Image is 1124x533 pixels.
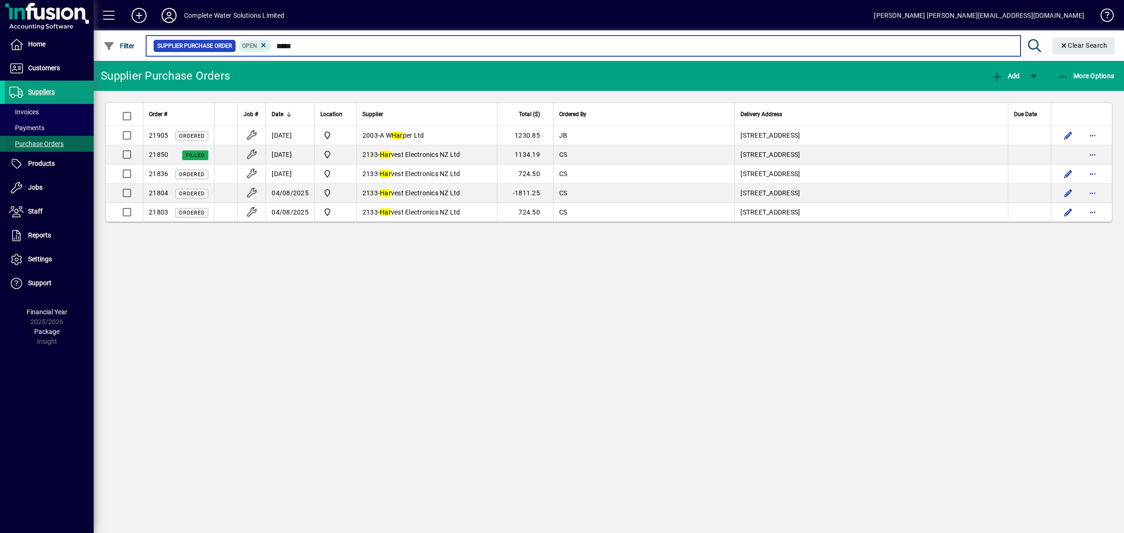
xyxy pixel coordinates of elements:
[157,41,232,51] span: Supplier Purchase Order
[28,255,52,263] span: Settings
[380,151,460,158] span: vest Electronics NZ Ltd
[272,109,283,119] span: Date
[497,164,553,184] td: 724.50
[1052,37,1115,54] button: Clear
[5,272,94,295] a: Support
[149,109,167,119] span: Order #
[380,189,391,197] em: Har
[497,145,553,164] td: 1134.19
[9,108,39,116] span: Invoices
[380,208,391,216] em: Har
[320,149,351,160] span: Motueka
[179,191,205,197] span: Ordered
[1061,185,1076,200] button: Edit
[734,126,1008,145] td: [STREET_ADDRESS]
[356,126,497,145] td: -
[186,152,205,158] span: Filled
[266,126,314,145] td: [DATE]
[559,170,568,178] span: CS
[1060,42,1108,49] span: Clear Search
[5,136,94,152] a: Purchase Orders
[740,109,782,119] span: Delivery Address
[362,151,378,158] span: 2133
[991,72,1020,80] span: Add
[244,109,258,119] span: Job #
[1094,2,1112,32] a: Knowledge Base
[1061,128,1076,143] button: Edit
[380,170,391,178] em: Har
[5,152,94,176] a: Products
[28,88,55,96] span: Suppliers
[1085,166,1100,181] button: More options
[497,184,553,203] td: -1811.25
[28,64,60,72] span: Customers
[320,187,351,199] span: Motueka
[734,145,1008,164] td: [STREET_ADDRESS]
[9,140,64,148] span: Purchase Orders
[874,8,1084,23] div: [PERSON_NAME] [PERSON_NAME][EMAIL_ADDRESS][DOMAIN_NAME]
[519,109,540,119] span: Total ($)
[5,224,94,247] a: Reports
[5,33,94,56] a: Home
[380,170,460,178] span: vest Electronics NZ Ltd
[154,7,184,24] button: Profile
[380,189,460,197] span: vest Electronics NZ Ltd
[1014,109,1045,119] div: Due Date
[101,68,230,83] div: Supplier Purchase Orders
[559,109,586,119] span: Ordered By
[380,151,391,158] em: Har
[559,189,568,197] span: CS
[503,109,548,119] div: Total ($)
[356,145,497,164] td: -
[101,37,137,54] button: Filter
[1057,72,1115,80] span: More Options
[242,43,257,49] span: Open
[362,170,378,178] span: 2133
[28,231,51,239] span: Reports
[497,203,553,222] td: 724.50
[5,200,94,223] a: Staff
[362,189,378,197] span: 2133
[179,133,205,139] span: Ordered
[380,208,460,216] span: vest Electronics NZ Ltd
[238,40,272,52] mat-chip: Completion Status: Open
[5,176,94,200] a: Jobs
[1055,67,1117,84] button: More Options
[320,207,351,218] span: Motueka
[559,132,568,139] span: JB
[320,168,351,179] span: Motueka
[734,164,1008,184] td: [STREET_ADDRESS]
[362,109,383,119] span: Supplier
[266,145,314,164] td: [DATE]
[266,203,314,222] td: 04/08/2025
[1085,205,1100,220] button: More options
[559,208,568,216] span: CS
[149,151,168,158] span: 21850
[272,109,309,119] div: Date
[380,132,424,139] span: A W per Ltd
[320,130,351,141] span: Motueka
[28,279,52,287] span: Support
[124,7,154,24] button: Add
[28,160,55,167] span: Products
[320,109,342,119] span: Location
[362,109,491,119] div: Supplier
[559,109,729,119] div: Ordered By
[34,328,59,335] span: Package
[320,109,351,119] div: Location
[149,109,208,119] div: Order #
[28,207,43,215] span: Staff
[184,8,285,23] div: Complete Water Solutions Limited
[497,126,553,145] td: 1230.85
[1085,185,1100,200] button: More options
[392,132,403,139] em: Har
[734,203,1008,222] td: [STREET_ADDRESS]
[1085,147,1100,162] button: More options
[9,124,44,132] span: Payments
[5,104,94,120] a: Invoices
[28,40,45,48] span: Home
[734,184,1008,203] td: [STREET_ADDRESS]
[28,184,43,191] span: Jobs
[559,151,568,158] span: CS
[149,170,168,178] span: 21836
